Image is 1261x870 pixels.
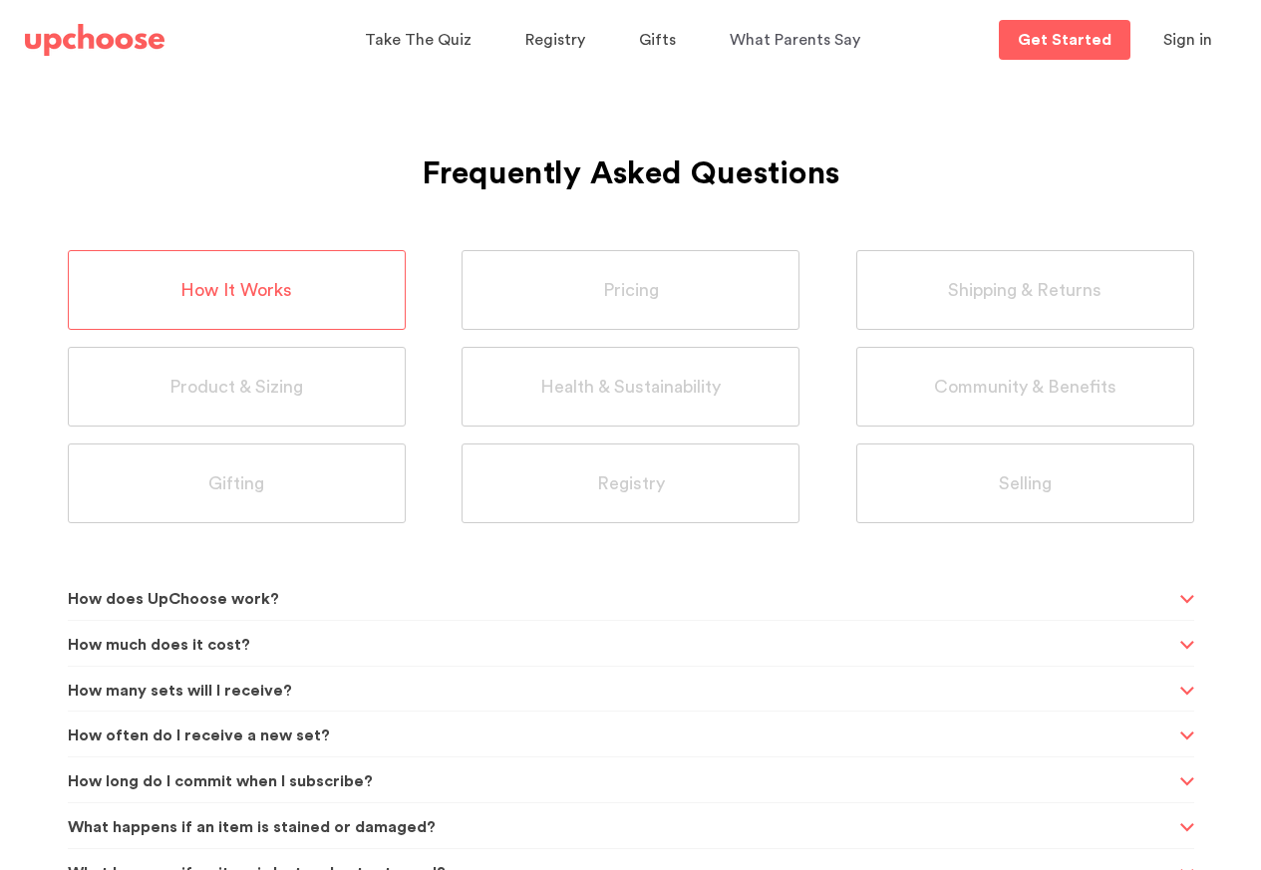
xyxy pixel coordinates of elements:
[68,621,1174,670] span: How much does it cost?
[68,712,1174,760] span: How often do I receive a new set?
[180,279,292,302] span: How It Works
[169,376,303,399] span: Product & Sizing
[68,106,1194,199] h1: Frequently Asked Questions
[25,20,164,61] a: UpChoose
[597,472,665,495] span: Registry
[525,21,591,60] a: Registry
[25,24,164,56] img: UpChoose
[730,32,860,48] span: What Parents Say
[948,279,1102,302] span: Shipping & Returns
[68,667,1174,716] span: How many sets will I receive?
[68,757,1174,806] span: How long do I commit when I subscribe?
[68,575,1174,624] span: How does UpChoose work?
[1138,20,1237,60] button: Sign in
[1163,32,1212,48] span: Sign in
[1018,32,1111,48] p: Get Started
[540,376,721,399] span: Health & Sustainability
[934,376,1116,399] span: Community & Benefits
[208,472,264,495] span: Gifting
[999,472,1052,495] span: Selling
[730,21,866,60] a: What Parents Say
[639,32,676,48] span: Gifts
[639,21,682,60] a: Gifts
[603,279,659,302] span: Pricing
[68,803,1174,852] span: What happens if an item is stained or damaged?
[365,32,472,48] span: Take The Quiz
[999,20,1130,60] a: Get Started
[365,21,477,60] a: Take The Quiz
[525,32,585,48] span: Registry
